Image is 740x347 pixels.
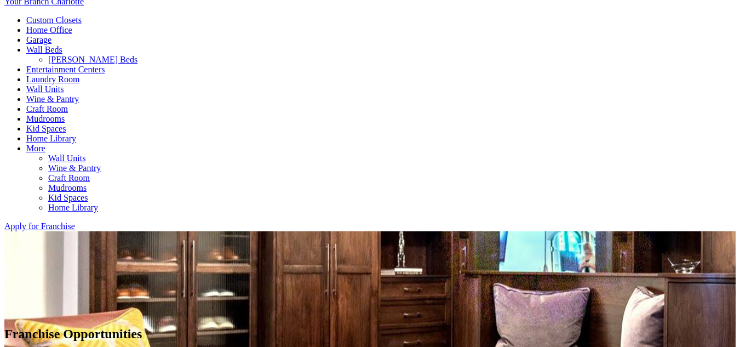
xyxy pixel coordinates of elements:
h1: Franchise Opportunities [4,327,736,342]
a: Apply for Franchise [4,221,75,231]
a: Home Library [26,134,76,143]
a: More menu text will display only on big screen [26,144,45,153]
a: Craft Room [48,173,90,183]
a: Mudrooms [48,183,87,192]
a: Wall Beds [26,45,62,54]
a: Mudrooms [26,114,65,123]
a: [PERSON_NAME] Beds [48,55,137,64]
a: Entertainment Centers [26,65,105,74]
a: Kid Spaces [26,124,66,133]
a: Home Office [26,25,72,35]
a: Wall Units [26,84,64,94]
a: Custom Closets [26,15,82,25]
a: Wine & Pantry [48,163,101,173]
a: Craft Room [26,104,68,113]
a: Laundry Room [26,75,79,84]
a: Wall Units [48,153,85,163]
a: Garage [26,35,51,44]
a: Wine & Pantry [26,94,79,104]
a: Kid Spaces [48,193,88,202]
a: Home Library [48,203,98,212]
